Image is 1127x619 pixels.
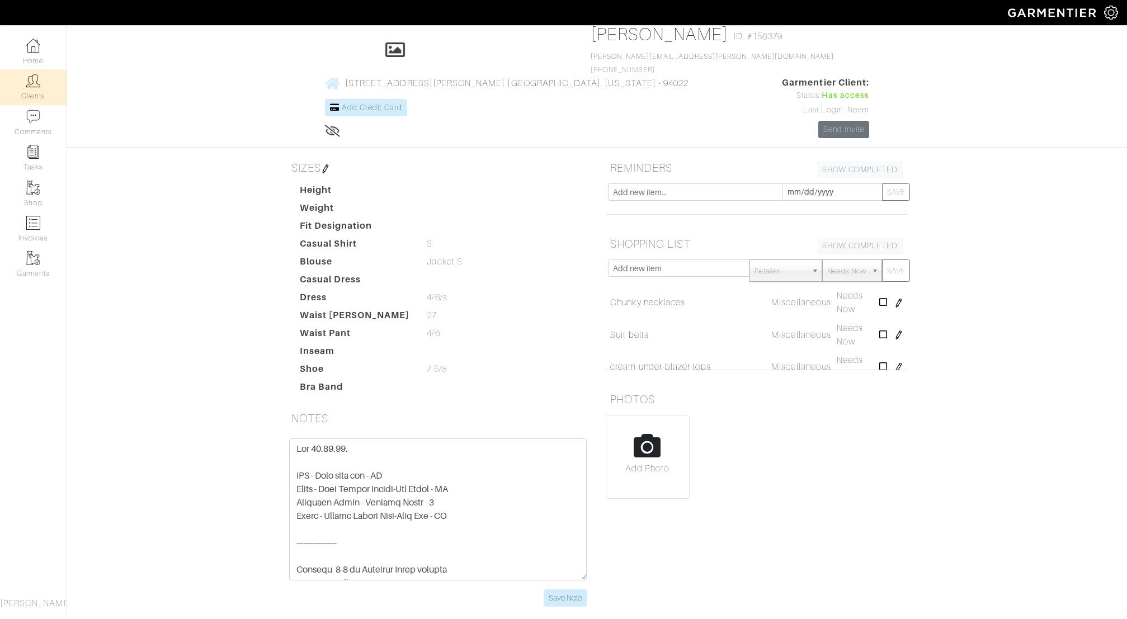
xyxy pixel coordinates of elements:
[291,362,419,380] dt: Shoe
[837,323,863,347] span: Needs Now
[291,309,419,327] dt: Waist [PERSON_NAME]
[734,30,782,43] span: ID: #158379
[291,255,419,273] dt: Blouse
[608,259,751,277] input: Add new item
[345,78,689,88] span: [STREET_ADDRESS][PERSON_NAME] [GEOGRAPHIC_DATA], [US_STATE] - 94022
[291,219,419,237] dt: Fit Designation
[291,201,419,219] dt: Weight
[782,89,869,102] div: Status:
[1104,6,1118,20] img: gear-icon-white-bd11855cb880d31180b6d7d6211b90ccbf57a29d726f0c71d8c61bd08dd39cc2.png
[591,53,834,74] span: [PHONE_NUMBER]
[818,121,870,138] a: Send Invite
[606,157,908,179] h5: REMINDERS
[26,110,40,124] img: comment-icon-a0a6a9ef722e966f86d9cbdc48e553b5cf19dbc54f86b18d962a5391bc8f6eb6.png
[608,183,782,201] input: Add new item...
[894,363,903,372] img: pen-cf24a1663064a2ec1b9c1bd2387e9de7a2fa800b781884d57f21acf72779bad2.png
[827,260,866,282] span: Needs Now
[287,407,589,429] h5: NOTES
[291,344,419,362] dt: Inseam
[26,39,40,53] img: dashboard-icon-dbcd8f5a0b271acd01030246c82b418ddd0df26cd7fceb0bd07c9910d44c42f6.png
[26,251,40,265] img: garments-icon-b7da505a4dc4fd61783c78ac3ca0ef83fa9d6f193b1c9dc38574b1d14d53ca28.png
[606,233,908,255] h5: SHOPPING LIST
[325,76,689,90] a: [STREET_ADDRESS][PERSON_NAME] [GEOGRAPHIC_DATA], [US_STATE] - 94022
[289,438,587,580] textarea: Loremip 7-2 do Sitametc Adipi elitsed 17 do eiusmodt Incid utla etd magn'a enima min veniamq nost...
[817,237,903,254] a: SHOW COMPLETED
[882,183,910,201] button: SAVE
[837,355,863,379] span: Needs Now
[817,161,903,178] a: SHOW COMPLETED
[591,53,834,60] a: [PERSON_NAME][EMAIL_ADDRESS][PERSON_NAME][DOMAIN_NAME]
[894,299,903,308] img: pen-cf24a1663064a2ec1b9c1bd2387e9de7a2fa800b781884d57f21acf72779bad2.png
[26,181,40,195] img: garments-icon-b7da505a4dc4fd61783c78ac3ca0ef83fa9d6f193b1c9dc38574b1d14d53ca28.png
[606,388,908,410] h5: PHOTOS
[291,380,419,398] dt: Bra Band
[291,327,419,344] dt: Waist Pant
[427,291,447,304] span: 4/6/s
[291,237,419,255] dt: Casual Shirt
[287,157,589,179] h5: SIZES
[26,216,40,230] img: orders-icon-0abe47150d42831381b5fb84f609e132dff9fe21cb692f30cb5eec754e2cba89.png
[291,291,419,309] dt: Dress
[882,259,910,282] button: SAVE
[771,297,831,308] span: Miscellaneous
[771,362,831,372] span: Miscellaneous
[291,183,419,201] dt: Height
[1002,3,1104,22] img: garmentier-logo-header-white-b43fb05a5012e4ada735d5af1a66efaba907eab6374d6393d1fbf88cb4ef424d.png
[342,103,402,112] span: Add Credit Card
[610,296,685,309] a: Chunky necklaces
[427,362,446,376] span: 7.5/8
[782,104,869,116] div: Last Login: Never
[26,74,40,88] img: clients-icon-6bae9207a08558b7cb47a8932f037763ab4055f8c8b6bfacd5dc20c3e0201464.png
[837,291,863,314] span: Needs Now
[822,89,870,102] span: Has access
[26,145,40,159] img: reminder-icon-8004d30b9f0a5d33ae49ab947aed9ed385cf756f9e5892f1edd6e32f2345188e.png
[427,327,440,340] span: 4/6
[610,328,649,342] a: Suit belts
[427,255,462,268] span: Jacket S
[427,309,437,322] span: 27
[291,273,419,291] dt: Casual Dress
[755,260,807,282] span: Retailer
[321,164,330,173] img: pen-cf24a1663064a2ec1b9c1bd2387e9de7a2fa800b781884d57f21acf72779bad2.png
[782,76,869,89] span: Garmentier Client:
[771,330,831,340] span: Miscellaneous
[894,330,903,339] img: pen-cf24a1663064a2ec1b9c1bd2387e9de7a2fa800b781884d57f21acf72779bad2.png
[427,237,432,251] span: S
[544,589,587,607] input: Save Note
[610,360,713,374] a: cream under-blazer tops,
[591,24,729,44] a: [PERSON_NAME]
[325,99,407,116] a: Add Credit Card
